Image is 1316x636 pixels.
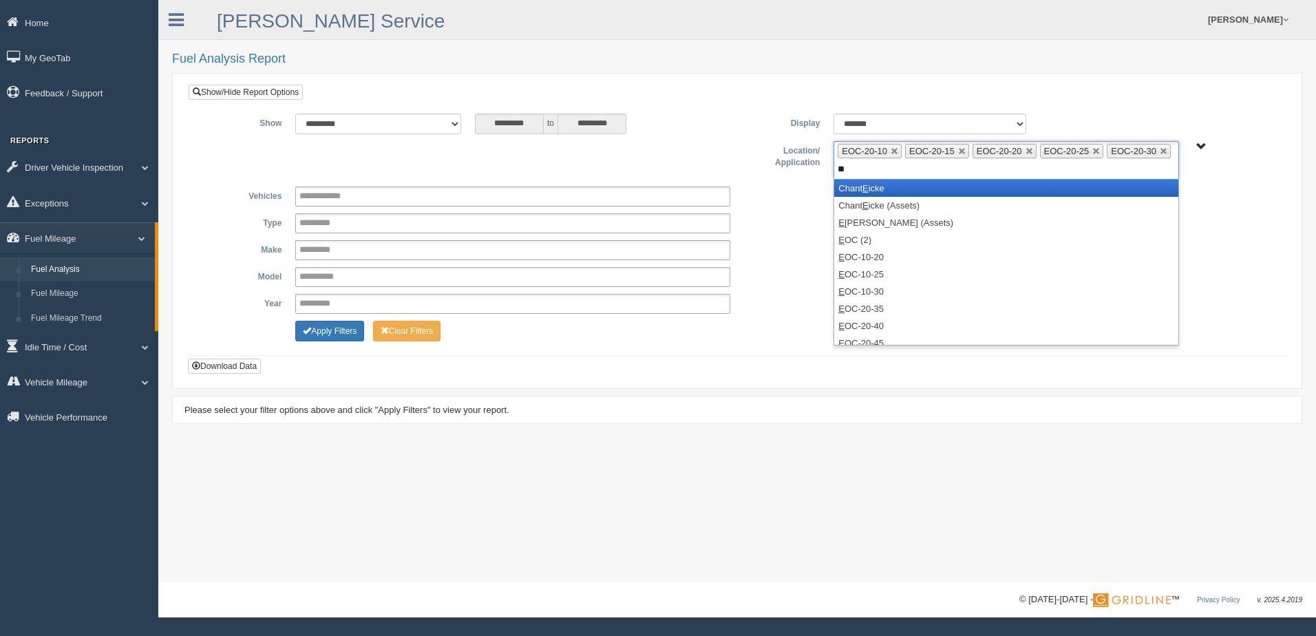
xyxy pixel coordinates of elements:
button: Change Filter Options [373,321,441,341]
span: EOC-20-10 [842,146,887,156]
a: Fuel Mileage [25,282,155,306]
em: E [838,338,845,348]
li: OC-20-40 [834,317,1178,335]
img: Gridline [1093,593,1171,607]
span: EOC-20-30 [1111,146,1156,156]
em: E [838,252,845,262]
li: OC-10-30 [834,283,1178,300]
em: E [838,218,845,228]
li: OC-10-20 [834,248,1178,266]
button: Change Filter Options [295,321,364,341]
em: E [838,321,845,331]
em: E [862,183,869,193]
li: OC-10-25 [834,266,1178,283]
label: Display [737,114,827,130]
em: E [838,235,845,245]
li: OC-20-45 [834,335,1178,352]
div: © [DATE]-[DATE] - ™ [1019,593,1302,607]
li: OC (2) [834,231,1178,248]
button: Download Data [188,359,261,374]
em: E [838,269,845,279]
em: E [862,200,869,211]
label: Type [199,213,288,230]
label: Make [199,240,288,257]
li: Chant icke [834,180,1178,197]
label: Year [199,294,288,310]
span: v. 2025.4.2019 [1257,596,1302,604]
label: Location/ Application [737,141,827,169]
li: OC-20-35 [834,300,1178,317]
li: Chant icke (Assets) [834,197,1178,214]
label: Model [199,267,288,284]
label: Vehicles [199,187,288,203]
a: Show/Hide Report Options [189,85,303,100]
a: [PERSON_NAME] Service [217,10,445,32]
a: Fuel Analysis [25,257,155,282]
label: Show [199,114,288,130]
span: EOC-20-15 [909,146,955,156]
a: Privacy Policy [1197,596,1240,604]
h2: Fuel Analysis Report [172,52,1302,66]
span: EOC-20-20 [977,146,1022,156]
em: E [838,304,845,314]
em: E [838,286,845,297]
li: [PERSON_NAME] (Assets) [834,214,1178,231]
span: EOC-20-25 [1044,146,1090,156]
span: to [544,114,558,134]
span: Please select your filter options above and click "Apply Filters" to view your report. [184,405,509,415]
a: Fuel Mileage Trend [25,306,155,331]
